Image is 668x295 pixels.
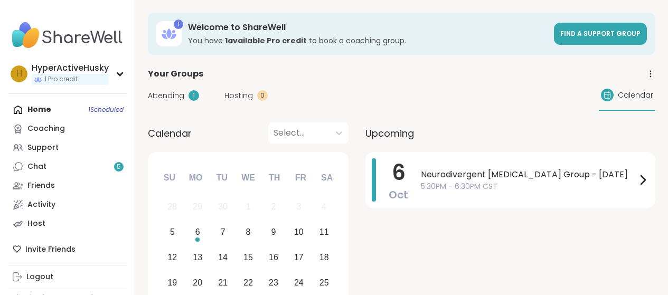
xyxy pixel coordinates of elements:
div: 29 [193,199,202,214]
span: Your Groups [148,68,203,80]
div: 4 [322,199,326,214]
div: Sa [315,166,338,189]
div: 8 [246,225,251,239]
span: 5 [117,163,121,172]
div: 11 [319,225,329,239]
div: 14 [218,250,228,264]
span: Upcoming [365,126,414,140]
div: Choose Thursday, October 9th, 2025 [262,221,285,244]
div: 2 [271,199,276,214]
div: Su [158,166,181,189]
div: 22 [243,275,253,290]
div: 19 [167,275,177,290]
div: 1 [174,20,183,29]
div: Choose Wednesday, October 22nd, 2025 [237,271,260,294]
div: 21 [218,275,228,290]
span: Neurodivergent [MEDICAL_DATA] Group - [DATE] [421,168,636,181]
a: Host [8,214,126,233]
a: Coaching [8,119,126,138]
div: Th [263,166,286,189]
div: Invite Friends [8,240,126,259]
div: Not available Monday, September 29th, 2025 [186,196,209,218]
div: We [237,166,260,189]
div: Not available Saturday, October 4th, 2025 [313,196,335,218]
div: Choose Tuesday, October 21st, 2025 [212,271,234,294]
a: Activity [8,195,126,214]
h3: Welcome to ShareWell [188,22,548,33]
span: Calendar [618,90,653,101]
div: Host [27,218,45,229]
div: Choose Friday, October 24th, 2025 [287,271,310,294]
div: Choose Thursday, October 16th, 2025 [262,246,285,269]
div: 28 [167,199,177,214]
div: 17 [294,250,304,264]
div: 0 [257,90,268,101]
div: Choose Saturday, October 25th, 2025 [313,271,335,294]
b: 1 available Pro credit [225,35,307,46]
span: 6 [392,158,406,187]
div: Not available Thursday, October 2nd, 2025 [262,196,285,218]
div: Choose Monday, October 20th, 2025 [186,271,209,294]
div: Not available Sunday, September 28th, 2025 [161,196,184,218]
span: Oct [389,187,408,202]
h3: You have to book a coaching group. [188,35,548,46]
span: Calendar [148,126,192,140]
div: Choose Friday, October 10th, 2025 [287,221,310,244]
div: 3 [296,199,301,214]
div: Choose Monday, October 6th, 2025 [186,221,209,244]
a: Chat5 [8,157,126,176]
div: Friends [27,180,55,191]
span: Hosting [224,90,253,101]
div: 20 [193,275,202,290]
div: 6 [195,225,200,239]
span: Find a support group [560,29,641,38]
a: Friends [8,176,126,195]
div: 23 [269,275,278,290]
div: 10 [294,225,304,239]
div: 16 [269,250,278,264]
div: 12 [167,250,177,264]
div: 24 [294,275,304,290]
div: Activity [27,199,55,210]
div: Not available Wednesday, October 1st, 2025 [237,196,260,218]
div: HyperActiveHusky [32,62,109,74]
div: 1 [246,199,251,214]
div: Choose Sunday, October 12th, 2025 [161,246,184,269]
div: Choose Sunday, October 19th, 2025 [161,271,184,294]
span: H [16,67,22,81]
img: ShareWell Nav Logo [8,17,126,54]
a: Find a support group [554,23,647,45]
div: 5 [170,225,175,239]
div: 30 [218,199,228,214]
div: Not available Friday, October 3rd, 2025 [287,196,310,218]
span: 1 Pro credit [44,75,78,84]
div: 1 [189,90,199,101]
div: 9 [271,225,276,239]
div: Choose Saturday, October 18th, 2025 [313,246,335,269]
a: Logout [8,268,126,287]
div: Mo [184,166,207,189]
div: 18 [319,250,329,264]
div: Fr [289,166,312,189]
div: 25 [319,275,329,290]
div: Chat [27,161,46,172]
div: 13 [193,250,202,264]
div: Choose Saturday, October 11th, 2025 [313,221,335,244]
div: Choose Thursday, October 23rd, 2025 [262,271,285,294]
div: Tu [210,166,233,189]
div: Choose Tuesday, October 14th, 2025 [212,246,234,269]
div: Not available Tuesday, September 30th, 2025 [212,196,234,218]
div: Choose Tuesday, October 7th, 2025 [212,221,234,244]
div: Logout [26,272,53,282]
div: Choose Wednesday, October 8th, 2025 [237,221,260,244]
div: Choose Sunday, October 5th, 2025 [161,221,184,244]
div: 15 [243,250,253,264]
div: Support [27,142,59,153]
span: Attending [148,90,184,101]
div: Choose Monday, October 13th, 2025 [186,246,209,269]
div: Choose Friday, October 17th, 2025 [287,246,310,269]
span: 5:30PM - 6:30PM CST [421,181,636,192]
div: Choose Wednesday, October 15th, 2025 [237,246,260,269]
a: Support [8,138,126,157]
div: Coaching [27,123,65,134]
